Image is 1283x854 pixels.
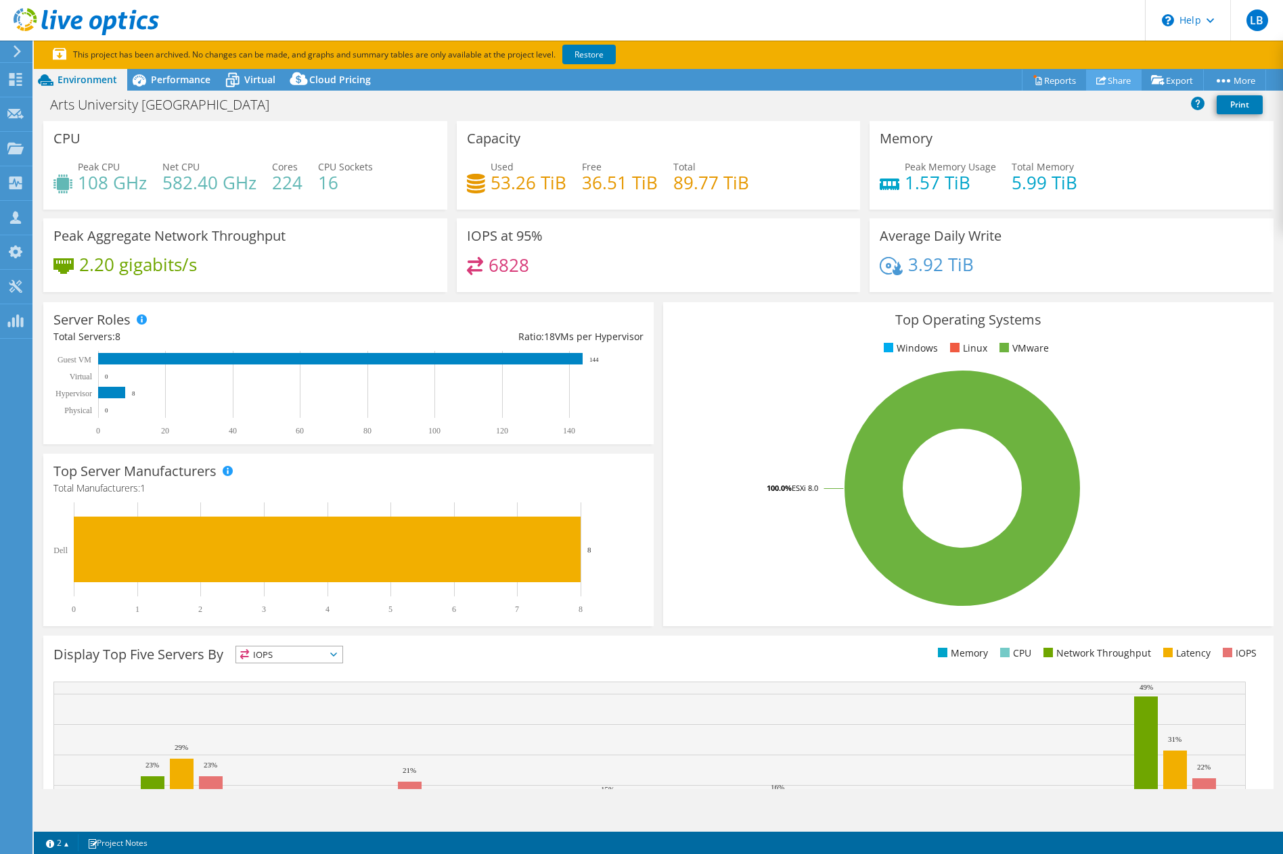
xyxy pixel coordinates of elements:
[996,341,1049,356] li: VMware
[388,604,392,614] text: 5
[53,131,81,146] h3: CPU
[496,426,508,435] text: 120
[792,483,818,493] tspan: ESXi 8.0
[161,426,169,435] text: 20
[198,604,202,614] text: 2
[403,766,416,774] text: 21%
[105,407,108,414] text: 0
[151,73,210,86] span: Performance
[1217,95,1263,114] a: Print
[55,389,92,398] text: Hypervisor
[880,229,1001,243] h3: Average Daily Write
[1168,735,1181,743] text: 31%
[348,329,644,344] div: Ratio: VMs per Hypervisor
[1219,646,1257,661] li: IOPS
[318,175,373,190] h4: 16
[589,356,599,363] text: 144
[579,604,583,614] text: 8
[1040,646,1151,661] li: Network Throughput
[53,464,217,479] h3: Top Server Manufacturers
[72,604,76,614] text: 0
[1162,14,1174,26] svg: \n
[997,646,1031,661] li: CPU
[601,785,614,793] text: 15%
[64,406,92,415] text: Physical
[132,390,135,397] text: 8
[1086,70,1142,91] a: Share
[491,160,514,173] span: Used
[79,257,197,272] h4: 2.20 gigabits/s
[1203,70,1266,91] a: More
[582,160,602,173] span: Free
[767,483,792,493] tspan: 100.0%
[1197,763,1211,771] text: 22%
[262,604,266,614] text: 3
[452,604,456,614] text: 6
[145,761,159,769] text: 23%
[562,45,616,64] a: Restore
[1140,683,1153,691] text: 49%
[673,175,749,190] h4: 89.77 TiB
[309,73,371,86] span: Cloud Pricing
[53,481,644,496] h4: Total Manufacturers:
[58,355,91,364] text: Guest VM
[489,258,529,272] h4: 6828
[582,175,658,190] h4: 36.51 TiB
[53,546,68,555] text: Dell
[935,646,988,661] li: Memory
[771,783,784,791] text: 16%
[905,160,996,173] span: Peak Memory Usage
[467,131,520,146] h3: Capacity
[947,341,987,356] li: Linux
[272,175,302,190] h4: 224
[1246,9,1268,31] span: LB
[363,426,372,435] text: 80
[318,160,373,173] span: CPU Sockets
[880,131,932,146] h3: Memory
[272,160,298,173] span: Cores
[515,604,519,614] text: 7
[53,312,131,327] h3: Server Roles
[53,329,348,344] div: Total Servers:
[70,372,93,381] text: Virtual
[53,47,716,62] p: This project has been archived. No changes can be made, and graphs and summary tables are only av...
[1110,789,1123,797] text: 14%
[428,426,441,435] text: 100
[53,229,286,243] h3: Peak Aggregate Network Throughput
[78,834,157,851] a: Project Notes
[78,160,120,173] span: Peak CPU
[673,312,1263,327] h3: Top Operating Systems
[587,546,591,554] text: 8
[204,761,217,769] text: 23%
[96,426,100,435] text: 0
[325,604,330,614] text: 4
[140,481,145,494] span: 1
[544,330,555,343] span: 18
[467,229,543,243] h3: IOPS at 95%
[58,73,117,86] span: Environment
[115,330,120,343] span: 8
[162,160,200,173] span: Net CPU
[1141,70,1204,91] a: Export
[673,160,696,173] span: Total
[37,834,78,851] a: 2
[1012,175,1077,190] h4: 5.99 TiB
[105,373,108,380] text: 0
[162,175,256,190] h4: 582.40 GHz
[135,604,139,614] text: 1
[1160,646,1211,661] li: Latency
[236,646,342,663] span: IOPS
[491,175,566,190] h4: 53.26 TiB
[905,175,996,190] h4: 1.57 TiB
[296,426,304,435] text: 60
[908,257,974,272] h4: 3.92 TiB
[44,97,290,112] h1: Arts University [GEOGRAPHIC_DATA]
[1012,160,1074,173] span: Total Memory
[175,743,188,751] text: 29%
[880,341,938,356] li: Windows
[244,73,275,86] span: Virtual
[229,426,237,435] text: 40
[563,426,575,435] text: 140
[78,175,147,190] h4: 108 GHz
[1022,70,1087,91] a: Reports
